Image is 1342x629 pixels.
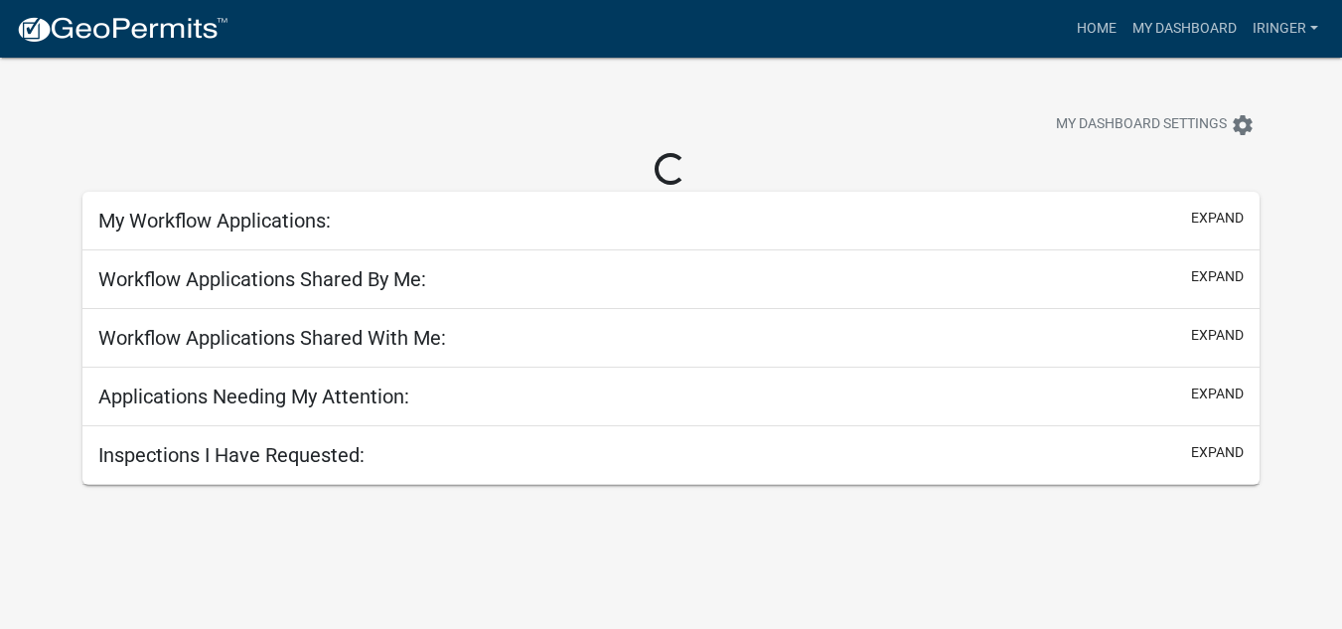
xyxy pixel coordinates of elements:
a: My Dashboard [1124,10,1245,48]
button: expand [1191,325,1244,346]
h5: Workflow Applications Shared With Me: [98,326,446,350]
button: My Dashboard Settingssettings [1040,105,1270,144]
i: settings [1231,113,1255,137]
h5: My Workflow Applications: [98,209,331,233]
button: expand [1191,442,1244,463]
a: iringer [1245,10,1326,48]
button: expand [1191,208,1244,229]
h5: Applications Needing My Attention: [98,385,409,408]
button: expand [1191,384,1244,404]
h5: Workflow Applications Shared By Me: [98,267,426,291]
span: My Dashboard Settings [1056,113,1227,137]
button: expand [1191,266,1244,287]
h5: Inspections I Have Requested: [98,443,365,467]
a: Home [1069,10,1124,48]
